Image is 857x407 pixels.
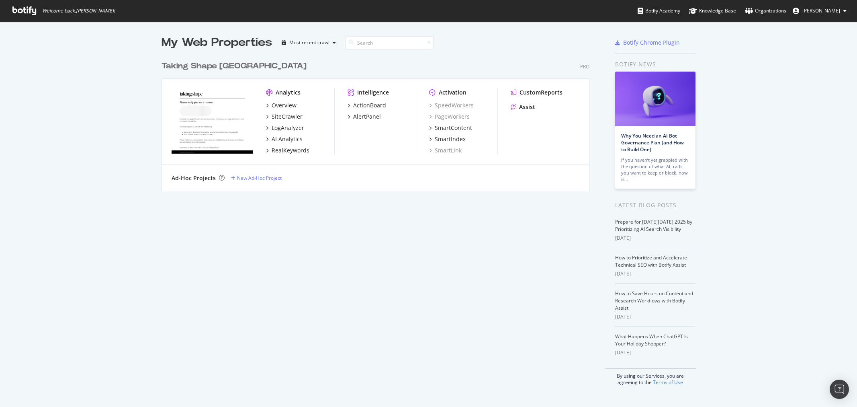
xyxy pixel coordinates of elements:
div: [DATE] [615,313,696,321]
div: Taking Shape [GEOGRAPHIC_DATA] [162,60,307,72]
div: Pro [580,63,589,70]
div: By using our Services, you are agreeing to the [605,368,696,386]
div: If you haven’t yet grappled with the question of what AI traffic you want to keep or block, now is… [621,157,689,183]
button: [PERSON_NAME] [786,4,853,17]
input: Search [346,36,434,50]
a: SiteCrawler [266,113,303,121]
a: Assist [511,103,535,111]
a: Botify Chrome Plugin [615,39,680,47]
a: CustomReports [511,88,562,97]
div: Intelligence [357,88,389,97]
a: How to Prioritize and Accelerate Technical SEO with Botify Assist [615,254,687,268]
span: Kiran Flynn [802,7,840,14]
div: Knowledge Base [689,7,736,15]
div: Activation [439,88,466,97]
div: AI Analytics [272,135,303,143]
div: SiteCrawler [272,113,303,121]
div: SmartContent [435,124,472,132]
a: PageWorkers [429,113,470,121]
div: Botify Academy [638,7,680,15]
a: AlertPanel [348,113,381,121]
div: Botify news [615,60,696,69]
div: SmartIndex [435,135,466,143]
div: ActionBoard [353,101,386,109]
a: How to Save Hours on Content and Research Workflows with Botify Assist [615,290,693,311]
a: Taking Shape [GEOGRAPHIC_DATA] [162,60,310,72]
div: CustomReports [520,88,562,97]
a: New Ad-Hoc Project [231,175,282,181]
div: Overview [272,101,297,109]
div: Ad-Hoc Projects [172,174,216,182]
div: New Ad-Hoc Project [237,175,282,181]
div: Organizations [745,7,786,15]
a: SmartLink [429,146,462,154]
a: Why You Need an AI Bot Governance Plan (and How to Build One) [621,132,684,153]
div: [DATE] [615,349,696,356]
div: AlertPanel [353,113,381,121]
img: Why You Need an AI Bot Governance Plan (and How to Build One) [615,72,695,126]
a: SmartIndex [429,135,466,143]
a: Terms of Use [653,379,683,386]
a: LogAnalyzer [266,124,304,132]
a: Prepare for [DATE][DATE] 2025 by Prioritizing AI Search Visibility [615,218,692,232]
div: Assist [519,103,535,111]
a: SmartContent [429,124,472,132]
button: Most recent crawl [278,36,339,49]
div: Open Intercom Messenger [830,380,849,399]
a: ActionBoard [348,101,386,109]
div: [DATE] [615,234,696,242]
div: Most recent crawl [289,40,329,45]
div: RealKeywords [272,146,309,154]
a: Overview [266,101,297,109]
a: AI Analytics [266,135,303,143]
a: RealKeywords [266,146,309,154]
div: Latest Blog Posts [615,201,696,210]
img: Takingshape.com [172,88,253,154]
div: Botify Chrome Plugin [623,39,680,47]
a: SpeedWorkers [429,101,474,109]
div: grid [162,51,596,191]
span: Welcome back, [PERSON_NAME] ! [42,8,115,14]
div: My Web Properties [162,35,272,51]
div: Analytics [276,88,301,97]
div: LogAnalyzer [272,124,304,132]
div: [DATE] [615,270,696,277]
a: What Happens When ChatGPT Is Your Holiday Shopper? [615,333,688,347]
